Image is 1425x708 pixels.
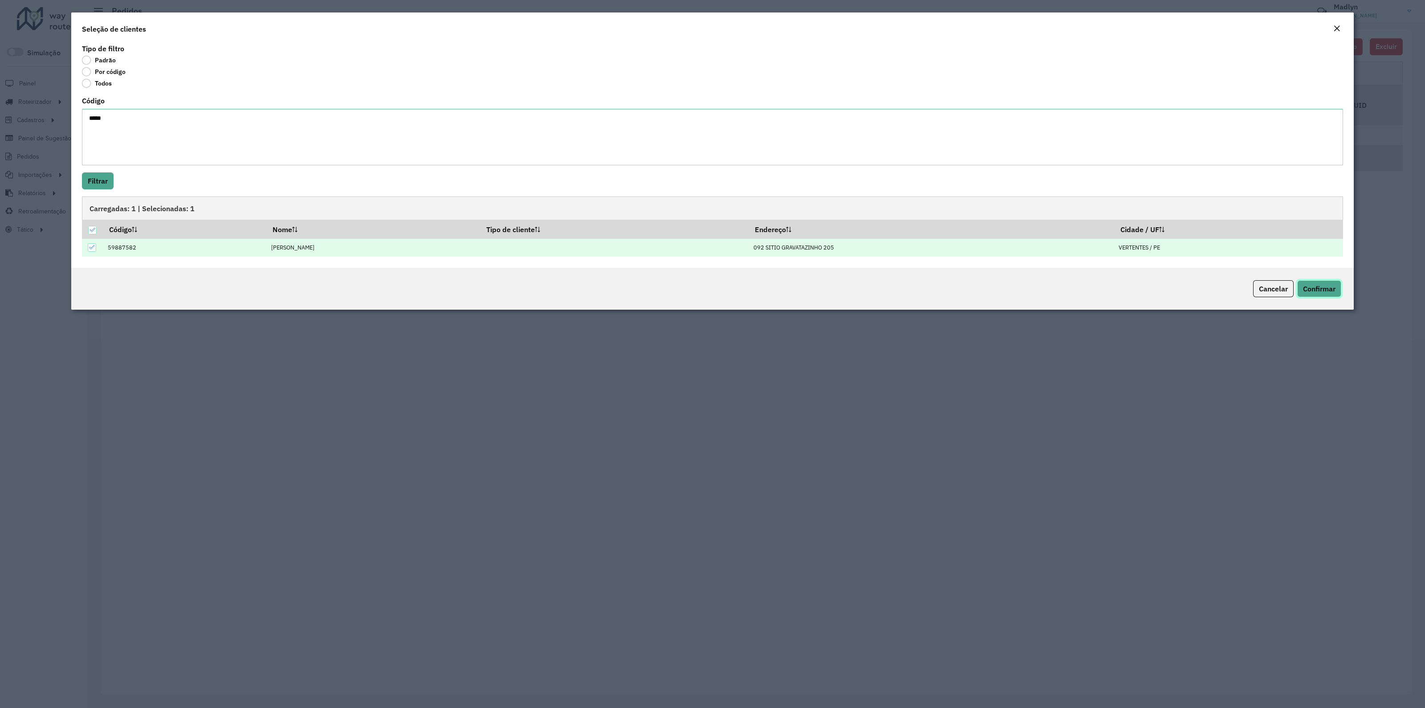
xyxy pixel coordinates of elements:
td: 092 SITIO GRAVATAZINHO 205 [749,239,1114,257]
label: Padrão [82,56,116,65]
td: VERTENTES / PE [1114,239,1343,257]
button: Filtrar [82,172,114,189]
label: Código [82,95,105,106]
label: Por código [82,67,126,76]
h4: Seleção de clientes [82,24,146,34]
th: Endereço [749,220,1114,238]
th: Nome [267,220,480,238]
th: Tipo de cliente [480,220,749,238]
div: Carregadas: 1 | Selecionadas: 1 [82,196,1343,220]
td: [PERSON_NAME] [267,239,480,257]
em: Fechar [1333,25,1340,32]
td: 59887582 [103,239,266,257]
span: Confirmar [1303,284,1335,293]
button: Close [1331,23,1343,35]
button: Cancelar [1253,280,1294,297]
label: Todos [82,79,112,88]
label: Tipo de filtro [82,43,124,54]
th: Cidade / UF [1114,220,1343,238]
button: Confirmar [1297,280,1341,297]
span: Cancelar [1259,284,1288,293]
th: Código [103,220,266,238]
